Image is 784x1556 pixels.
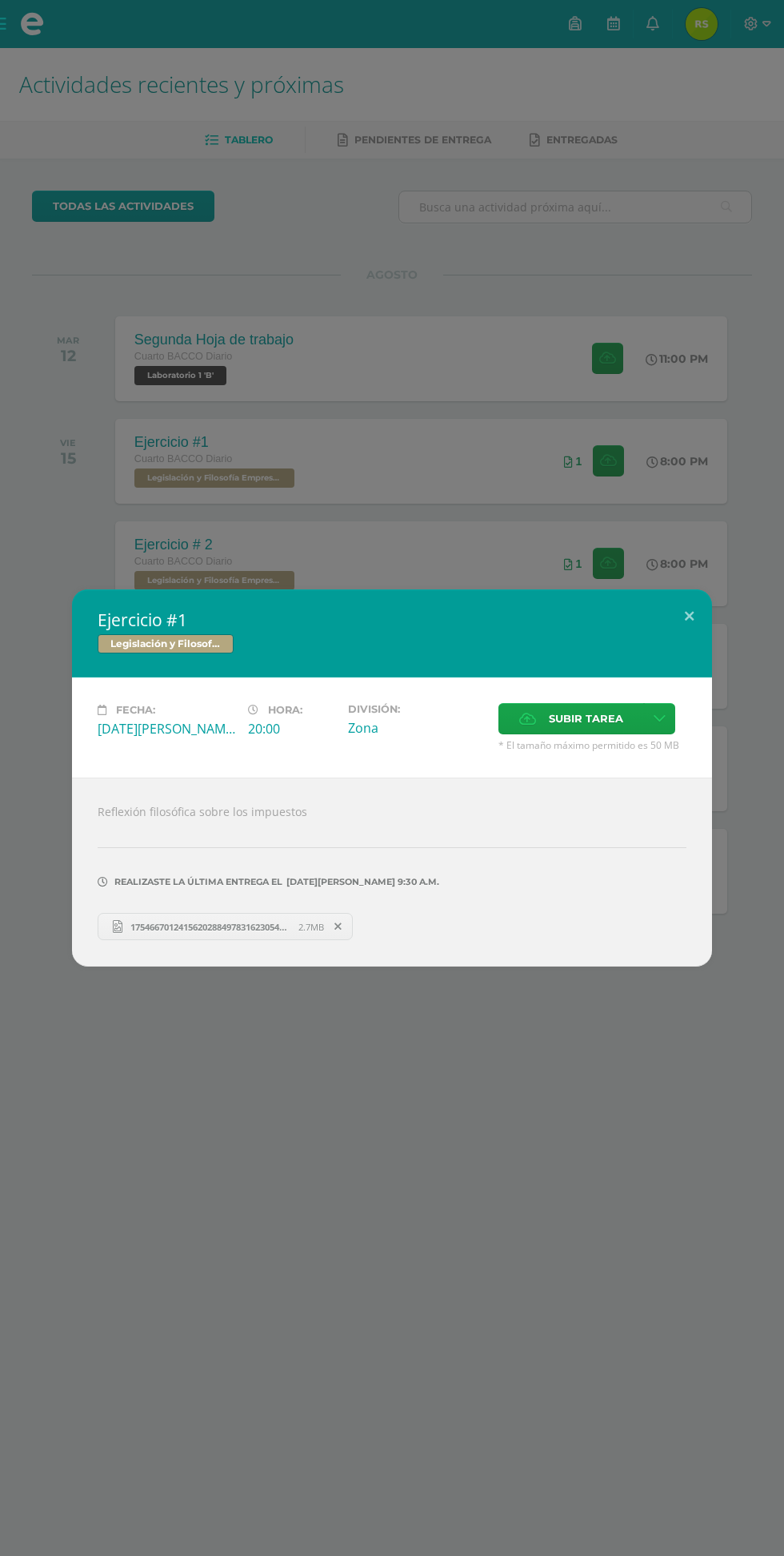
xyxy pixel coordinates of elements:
div: Reflexión filosófica sobre los impuestos [72,778,712,967]
span: Realizaste la última entrega el [114,876,282,887]
div: [DATE][PERSON_NAME] [98,720,235,738]
span: Remover entrega [325,918,352,935]
a: 17546670124156202884978316230544.jpg 2.7MB [98,913,353,940]
h2: Ejercicio #1 [98,609,686,631]
label: División: [348,703,486,715]
span: [DATE][PERSON_NAME] 9:30 a.m. [282,882,439,883]
div: 20:00 [248,720,335,738]
span: Fecha: [116,704,155,716]
div: Zona [348,719,486,737]
span: 2.7MB [298,921,324,933]
span: Legislación y Filosofía Empresarial [98,634,234,653]
span: * El tamaño máximo permitido es 50 MB [498,738,686,752]
span: Hora: [268,704,302,716]
button: Close (Esc) [666,589,712,644]
span: 17546670124156202884978316230544.jpg [122,921,298,933]
span: Subir tarea [549,704,623,734]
